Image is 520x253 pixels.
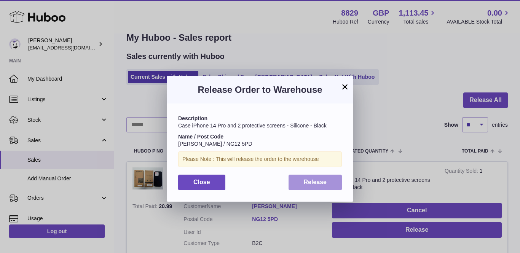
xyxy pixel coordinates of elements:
[178,141,252,147] span: [PERSON_NAME] / NG12 5PD
[304,179,327,185] span: Release
[178,151,342,167] div: Please Note : This will release the order to the warehouse
[178,134,223,140] strong: Name / Post Code
[178,123,327,129] span: Case iPhone 14 Pro and 2 protective screens - Silicone - Black
[289,175,342,190] button: Release
[178,175,225,190] button: Close
[340,82,349,91] button: ×
[178,84,342,96] h3: Release Order to Warehouse
[178,115,207,121] strong: Description
[193,179,210,185] span: Close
